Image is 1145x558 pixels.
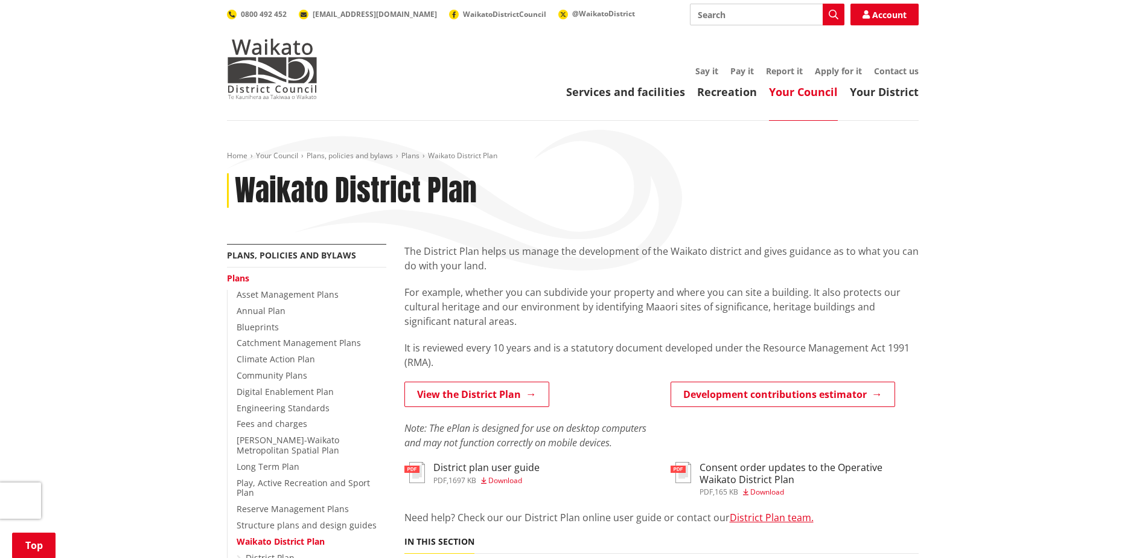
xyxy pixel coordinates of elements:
a: Fees and charges [237,418,307,429]
a: Plans, policies and bylaws [307,150,393,161]
iframe: Messenger Launcher [1089,507,1133,551]
a: Plans, policies and bylaws [227,249,356,261]
a: Report it [766,65,803,77]
a: Plans [227,272,249,284]
h5: In this section [404,537,474,547]
a: Blueprints [237,321,279,333]
span: pdf [700,487,713,497]
a: Reserve Management Plans [237,503,349,515]
a: Top [12,533,56,558]
a: Annual Plan [237,305,285,316]
a: Engineering Standards [237,402,330,414]
a: [PERSON_NAME]-Waikato Metropolitan Spatial Plan [237,434,339,456]
p: It is reviewed every 10 years and is a statutory document developed under the Resource Management... [404,341,919,370]
a: Digital Enablement Plan [237,386,334,397]
a: Structure plans and design guides [237,519,377,531]
a: @WaikatoDistrict [558,8,635,19]
span: 1697 KB [448,475,476,486]
h1: Waikato District Plan [235,173,477,208]
img: Waikato District Council - Te Kaunihera aa Takiwaa o Waikato [227,39,317,99]
p: For example, whether you can subdivide your property and where you can site a building. It also p... [404,285,919,329]
a: WaikatoDistrictCouncil [449,9,546,19]
a: [EMAIL_ADDRESS][DOMAIN_NAME] [299,9,437,19]
a: District Plan team. [730,511,814,524]
span: Download [750,487,784,497]
a: Say it [695,65,718,77]
span: pdf [433,475,447,486]
em: Note: The ePlan is designed for use on desktop computers and may not function correctly on mobile... [404,422,646,449]
a: Asset Management Plans [237,289,339,300]
a: Account [850,4,919,25]
span: [EMAIL_ADDRESS][DOMAIN_NAME] [313,9,437,19]
img: document-pdf.svg [671,462,691,483]
span: Waikato District Plan [428,150,497,161]
a: Recreation [697,85,757,99]
a: Development contributions estimator [671,382,895,407]
a: Apply for it [815,65,862,77]
a: Play, Active Recreation and Sport Plan [237,477,370,499]
div: , [433,477,540,484]
a: View the District Plan [404,382,549,407]
a: District plan user guide pdf,1697 KB Download [404,462,540,484]
a: Waikato District Plan [237,536,325,547]
a: Pay it [730,65,754,77]
img: document-pdf.svg [404,462,425,483]
p: The District Plan helps us manage the development of the Waikato district and gives guidance as t... [404,244,919,273]
span: 165 KB [715,487,738,497]
span: Download [488,475,522,486]
a: Your Council [769,85,838,99]
span: WaikatoDistrictCouncil [463,9,546,19]
p: Need help? Check our our District Plan online user guide or contact our [404,510,919,525]
a: Services and facilities [566,85,685,99]
span: @WaikatoDistrict [572,8,635,19]
h3: District plan user guide [433,462,540,473]
div: , [700,489,919,496]
h3: Consent order updates to the Operative Waikato District Plan [700,462,919,485]
a: Your Council [256,150,298,161]
input: Search input [690,4,844,25]
a: Long Term Plan [237,461,299,472]
a: Consent order updates to the Operative Waikato District Plan pdf,165 KB Download [671,462,919,495]
a: Your District [850,85,919,99]
a: Catchment Management Plans [237,337,361,348]
a: Home [227,150,247,161]
a: Contact us [874,65,919,77]
nav: breadcrumb [227,151,919,161]
a: Plans [401,150,419,161]
a: 0800 492 452 [227,9,287,19]
a: Community Plans [237,370,307,381]
a: Climate Action Plan [237,353,315,365]
span: 0800 492 452 [241,9,287,19]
